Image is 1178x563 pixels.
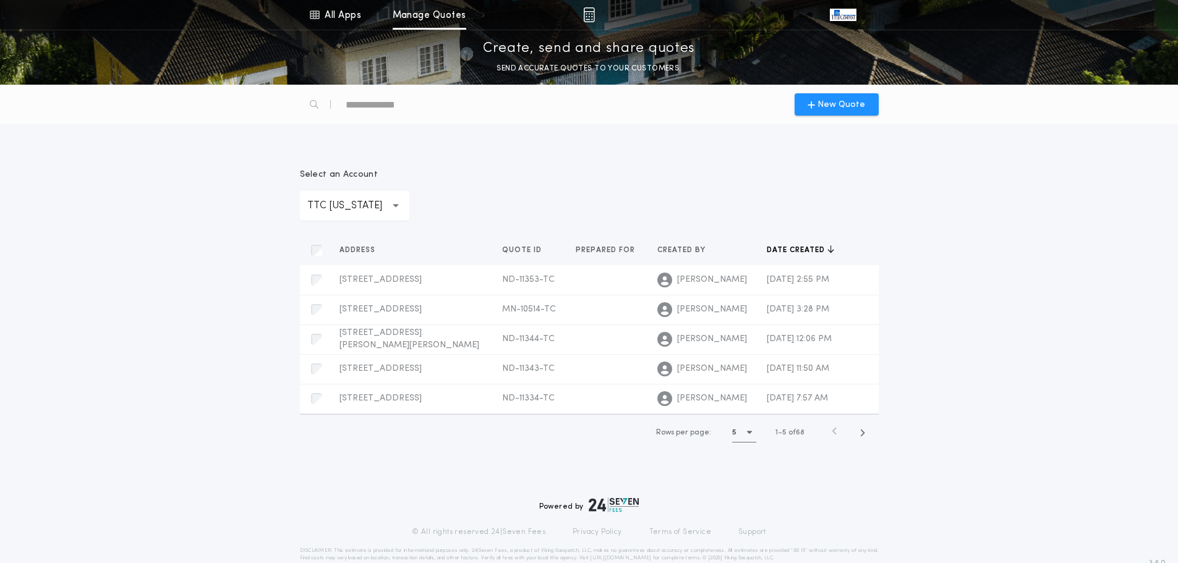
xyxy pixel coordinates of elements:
[589,497,639,512] img: logo
[732,423,756,442] button: 5
[767,364,829,373] span: [DATE] 11:50 AM
[767,305,829,314] span: [DATE] 3:28 PM
[767,334,832,344] span: [DATE] 12:06 PM
[657,244,715,256] button: Created by
[339,328,479,350] span: [STREET_ADDRESS][PERSON_NAME][PERSON_NAME]
[677,333,747,345] span: [PERSON_NAME]
[300,547,879,562] p: DISCLAIMER: This estimate is provided for informational purposes only. 24|Seven Fees, a product o...
[732,426,736,439] h1: 5
[339,245,378,255] span: Address
[300,169,409,181] p: Select an Account
[738,527,766,537] a: Support
[795,93,879,116] button: New Quote
[539,497,639,512] div: Powered by
[677,303,747,316] span: [PERSON_NAME]
[502,394,555,403] span: ND-11334-TC
[677,363,747,375] span: [PERSON_NAME]
[677,392,747,405] span: [PERSON_NAME]
[497,62,681,75] p: SEND ACCURATE QUOTES TO YOUR CUSTOMERS.
[307,198,402,213] p: TTC [US_STATE]
[502,275,555,284] span: ND-11353-TC
[775,429,778,436] span: 1
[767,244,834,256] button: Date created
[502,364,555,373] span: ND-11343-TC
[782,429,787,436] span: 5
[502,244,551,256] button: Quote ID
[576,245,638,255] span: Prepared for
[767,275,829,284] span: [DATE] 2:55 PM
[412,527,545,537] p: © All rights reserved. 24|Seven Fees
[830,9,856,21] img: vs-icon
[767,394,828,403] span: [DATE] 7:57 AM
[590,556,651,561] a: [URL][DOMAIN_NAME]
[502,245,544,255] span: Quote ID
[657,245,708,255] span: Created by
[300,191,409,221] button: TTC [US_STATE]
[573,527,622,537] a: Privacy Policy
[583,7,595,22] img: img
[817,98,865,111] span: New Quote
[339,394,422,403] span: [STREET_ADDRESS]
[502,305,556,314] span: MN-10514-TC
[649,527,711,537] a: Terms of Service
[767,245,827,255] span: Date created
[339,305,422,314] span: [STREET_ADDRESS]
[339,275,422,284] span: [STREET_ADDRESS]
[502,334,555,344] span: ND-11344-TC
[483,39,695,59] p: Create, send and share quotes
[339,244,385,256] button: Address
[788,427,805,438] span: of 68
[656,429,711,436] span: Rows per page:
[339,364,422,373] span: [STREET_ADDRESS]
[677,274,747,286] span: [PERSON_NAME]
